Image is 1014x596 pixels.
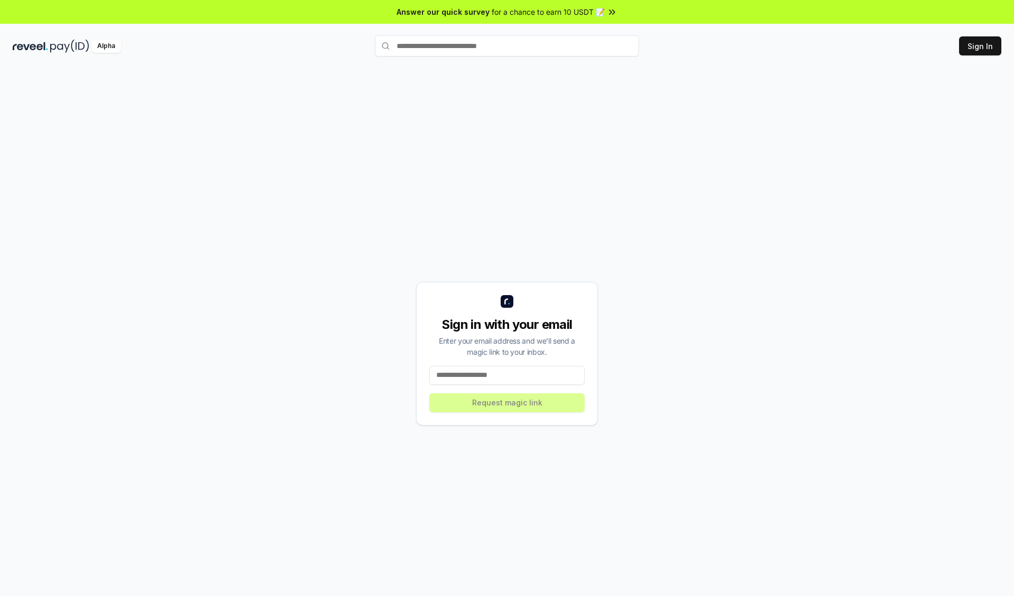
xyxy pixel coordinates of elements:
div: Sign in with your email [429,316,585,333]
span: for a chance to earn 10 USDT 📝 [492,6,605,17]
img: logo_small [501,295,513,308]
div: Alpha [91,40,121,53]
img: reveel_dark [13,40,48,53]
img: pay_id [50,40,89,53]
button: Sign In [959,36,1001,55]
span: Answer our quick survey [397,6,490,17]
div: Enter your email address and we’ll send a magic link to your inbox. [429,335,585,357]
